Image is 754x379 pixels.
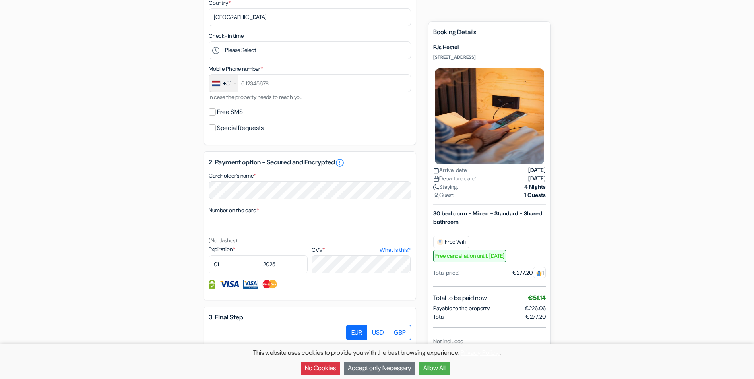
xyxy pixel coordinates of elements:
[346,325,367,340] label: EUR
[209,237,237,244] small: (No dashes)
[209,158,411,168] h5: 2. Payment option - Secured and Encrypted
[528,166,546,174] strong: [DATE]
[367,325,389,340] label: USD
[591,8,746,116] iframe: Dialoogvenster Inloggen met Google
[209,75,238,92] div: Netherlands (Nederland): +31
[419,362,450,375] button: Allow All
[433,176,439,182] img: calendar.svg
[433,337,546,346] div: Not included
[262,280,278,289] img: Master Card
[433,166,468,174] span: Arrival date:
[389,325,411,340] label: GBP
[223,79,231,88] div: +31
[536,270,542,276] img: guest.svg
[433,210,542,225] b: 30 bed dorm - Mixed - Standard - Shared bathroom
[209,65,263,73] label: Mobile Phone number
[4,348,750,358] p: This website uses cookies to provide you with the best browsing experience. .
[433,191,454,199] span: Guest:
[433,174,476,183] span: Departure date:
[209,172,256,180] label: Cardholder’s name
[344,362,415,375] button: Accept only Necessary
[433,54,546,60] p: [STREET_ADDRESS]
[209,74,411,92] input: 6 12345678
[525,313,546,321] span: €277.20
[209,93,302,101] small: In case the property needs to reach you
[528,174,546,183] strong: [DATE]
[433,168,439,174] img: calendar.svg
[433,250,506,262] span: Free cancellation until: [DATE]
[219,280,239,289] img: Visa
[209,206,259,215] label: Number on the card
[433,44,546,51] h5: PJs Hostel
[301,362,340,375] button: No Cookies
[209,280,215,289] img: Credit card information fully secured and encrypted
[524,183,546,191] strong: 4 Nights
[243,280,258,289] img: Visa Electron
[209,313,411,321] h5: 3. Final Step
[209,245,308,253] label: Expiration
[433,193,439,199] img: user_icon.svg
[380,246,411,254] a: What is this?
[433,184,439,190] img: moon.svg
[433,269,459,277] div: Total price:
[512,269,546,277] div: €277.20
[433,313,445,321] span: Total
[209,32,244,40] label: Check-in time
[461,348,500,357] a: Privacy Policy.
[433,236,469,248] span: Free Wifi
[217,106,243,118] label: Free SMS
[528,294,546,302] span: €51.14
[437,239,443,245] img: free_wifi.svg
[433,293,487,303] span: Total to be paid now
[433,304,490,313] span: Payable to the property
[525,305,546,312] span: €226.06
[433,183,458,191] span: Staying:
[312,246,411,254] label: CVV
[347,325,411,340] div: Basic radio toggle button group
[217,122,264,133] label: Special Requests
[533,267,546,278] span: 1
[335,158,345,168] a: error_outline
[433,28,546,41] h5: Booking Details
[524,191,546,199] strong: 1 Guests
